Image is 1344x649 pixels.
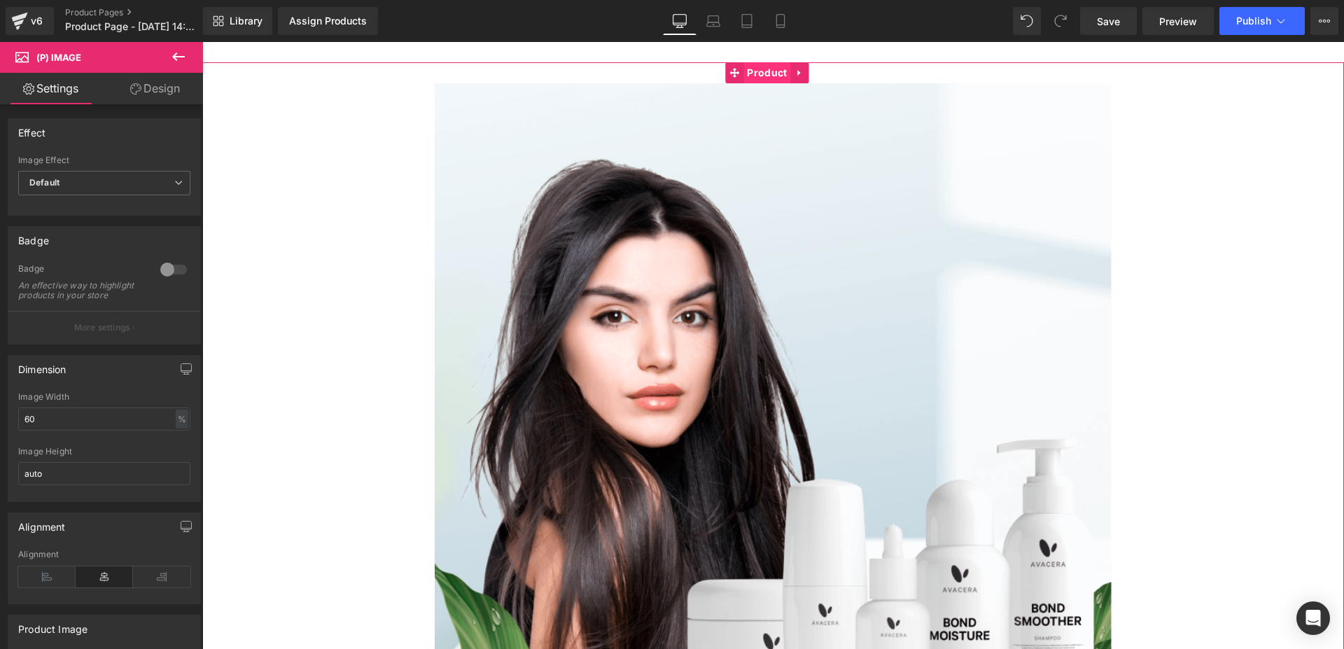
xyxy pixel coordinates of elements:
span: Library [230,15,262,27]
div: Badge [18,227,49,246]
a: Preview [1142,7,1214,35]
a: Laptop [696,7,730,35]
div: Image Height [18,447,190,456]
button: Publish [1219,7,1305,35]
div: An effective way to highlight products in your store [18,281,144,300]
a: Mobile [764,7,797,35]
span: Save [1097,14,1120,29]
div: Open Intercom Messenger [1296,601,1330,635]
div: Alignment [18,550,190,559]
div: Badge [18,263,146,278]
div: Image Effect [18,155,190,165]
div: Assign Products [289,15,367,27]
button: Redo [1046,7,1074,35]
span: (P) Image [36,52,81,63]
div: v6 [28,12,45,30]
span: Product Page - [DATE] 14:42:40 [65,21,199,32]
a: Tablet [730,7,764,35]
div: Alignment [18,513,66,533]
a: Desktop [663,7,696,35]
button: More settings [8,311,200,344]
input: auto [18,407,190,431]
div: Product Image [18,615,87,635]
a: Product Pages [65,7,226,18]
div: % [176,410,188,428]
input: auto [18,462,190,485]
div: Image Width [18,392,190,402]
div: Dimension [18,356,66,375]
b: Default [29,177,59,188]
button: Undo [1013,7,1041,35]
p: More settings [74,321,130,334]
span: Preview [1159,14,1197,29]
a: Expand / Collapse [589,20,607,41]
a: New Library [203,7,272,35]
div: Effect [18,119,45,139]
span: Publish [1236,15,1271,27]
a: Design [104,73,206,104]
span: Product [541,20,588,41]
a: v6 [6,7,54,35]
button: More [1310,7,1338,35]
